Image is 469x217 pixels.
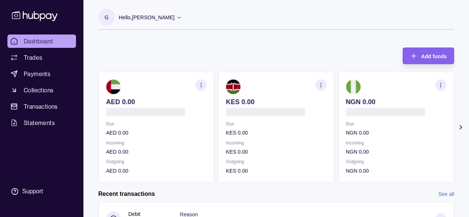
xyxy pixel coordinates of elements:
img: ae [106,79,121,94]
p: Due [346,120,446,128]
h2: Recent transactions [98,190,155,198]
p: AED 0.00 [106,98,207,106]
p: Outgoing [106,158,207,166]
a: Statements [7,116,76,129]
p: Outgoing [346,158,446,166]
p: Hello, [PERSON_NAME] [119,13,175,22]
span: Statements [24,118,55,127]
p: Outgoing [226,158,326,166]
span: Collections [24,86,53,95]
a: Payments [7,67,76,80]
p: KES 0.00 [226,129,326,137]
p: AED 0.00 [106,129,207,137]
span: Add funds [421,53,447,59]
p: Incoming [346,139,446,147]
a: Dashboard [7,34,76,48]
span: Trades [24,53,42,62]
p: G [105,13,109,22]
a: Transactions [7,100,76,113]
p: NGN 0.00 [346,167,446,175]
button: Add funds [403,47,454,64]
p: Incoming [226,139,326,147]
span: Dashboard [24,37,53,46]
p: Due [106,120,207,128]
div: Support [22,187,43,195]
p: AED 0.00 [106,148,207,156]
span: Transactions [24,102,58,111]
p: NGN 0.00 [346,129,446,137]
span: Payments [24,69,50,78]
a: See all [438,190,454,198]
p: KES 0.00 [226,167,326,175]
a: Trades [7,51,76,64]
p: Due [226,120,326,128]
a: Support [7,184,76,199]
p: KES 0.00 [226,98,326,106]
p: NGN 0.00 [346,148,446,156]
p: KES 0.00 [226,148,326,156]
img: ke [226,79,241,94]
p: NGN 0.00 [346,98,446,106]
p: Incoming [106,139,207,147]
img: ng [346,79,361,94]
p: AED 0.00 [106,167,207,175]
a: Collections [7,83,76,97]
